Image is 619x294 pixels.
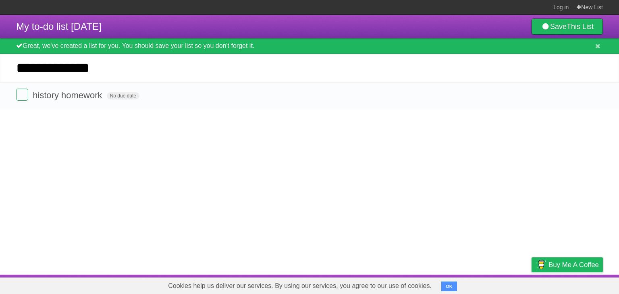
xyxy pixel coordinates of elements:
[33,90,104,100] span: history homework
[548,258,599,272] span: Buy me a coffee
[107,92,139,99] span: No due date
[552,277,603,292] a: Suggest a feature
[16,89,28,101] label: Done
[494,277,511,292] a: Terms
[451,277,484,292] a: Developers
[424,277,441,292] a: About
[536,258,546,271] img: Buy me a coffee
[160,278,440,294] span: Cookies help us deliver our services. By using our services, you agree to our use of cookies.
[16,21,102,32] span: My to-do list [DATE]
[532,19,603,35] a: SaveThis List
[521,277,542,292] a: Privacy
[532,257,603,272] a: Buy me a coffee
[567,23,594,31] b: This List
[441,282,457,291] button: OK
